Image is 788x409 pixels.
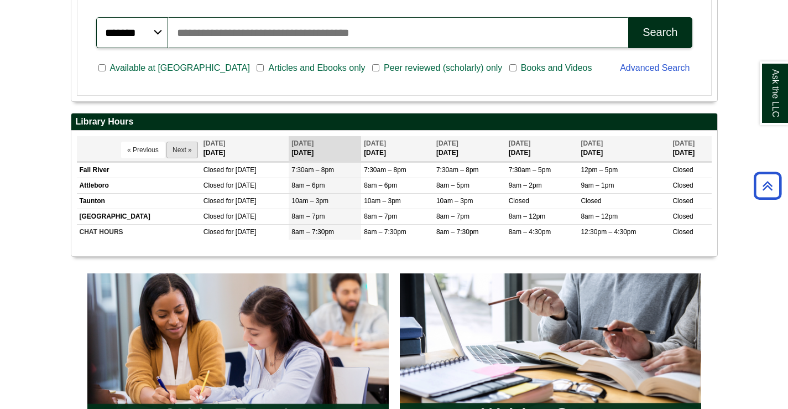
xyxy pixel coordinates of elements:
th: [DATE] [289,136,361,161]
span: 10am – 3pm [364,197,401,205]
span: [DATE] [672,139,695,147]
span: for [DATE] [226,228,256,236]
span: [DATE] [436,139,458,147]
span: 8am – 12pm [581,213,618,220]
span: 8am – 7:30pm [364,228,406,236]
span: Closed [203,166,224,174]
button: « Previous [121,142,165,158]
span: 8am – 7pm [364,213,397,220]
span: Available at [GEOGRAPHIC_DATA] [106,61,254,75]
span: Closed [509,197,529,205]
span: Closed [672,213,693,220]
span: Closed [203,213,224,220]
span: 10am – 3pm [436,197,473,205]
td: CHAT HOURS [77,225,201,240]
a: Back to Top [750,178,785,193]
span: Closed [672,228,693,236]
span: Closed [203,182,224,189]
span: Closed [203,197,224,205]
span: Books and Videos [516,61,597,75]
span: [DATE] [364,139,386,147]
th: [DATE] [670,136,711,161]
a: Advanced Search [620,63,690,73]
span: for [DATE] [226,166,256,174]
td: Attleboro [77,178,201,193]
button: Next » [166,142,198,158]
span: 8am – 4:30pm [509,228,551,236]
span: 7:30am – 8pm [436,166,479,174]
td: Fall River [77,162,201,178]
th: [DATE] [506,136,578,161]
span: 9am – 2pm [509,182,542,189]
span: [DATE] [509,139,531,147]
input: Articles and Ebooks only [257,63,264,73]
th: [DATE] [434,136,506,161]
td: [GEOGRAPHIC_DATA] [77,209,201,224]
div: Search [643,26,677,39]
input: Peer reviewed (scholarly) only [372,63,379,73]
input: Available at [GEOGRAPHIC_DATA] [98,63,106,73]
td: Taunton [77,193,201,209]
span: for [DATE] [226,197,256,205]
span: Articles and Ebooks only [264,61,369,75]
th: [DATE] [361,136,434,161]
span: Peer reviewed (scholarly) only [379,61,507,75]
input: Books and Videos [509,63,516,73]
button: Search [628,17,692,48]
span: 7:30am – 8pm [364,166,406,174]
span: 10am – 3pm [291,197,328,205]
span: 9am – 1pm [581,182,614,189]
span: 8am – 7:30pm [436,228,479,236]
th: [DATE] [578,136,670,161]
span: 7:30am – 5pm [509,166,551,174]
span: 8am – 12pm [509,213,546,220]
span: Closed [203,228,224,236]
span: 12:30pm – 4:30pm [581,228,636,236]
span: [DATE] [203,139,226,147]
span: [DATE] [581,139,603,147]
span: 8am – 7pm [436,213,469,220]
span: 8am – 6pm [364,182,397,189]
th: [DATE] [201,136,289,161]
span: 8am – 5pm [436,182,469,189]
span: 12pm – 5pm [581,166,618,174]
span: 8am – 7pm [291,213,325,220]
span: for [DATE] [226,182,256,189]
span: 7:30am – 8pm [291,166,334,174]
span: 8am – 6pm [291,182,325,189]
span: [DATE] [291,139,314,147]
span: Closed [672,197,693,205]
span: Closed [581,197,601,205]
span: Closed [672,166,693,174]
span: 8am – 7:30pm [291,228,334,236]
span: Closed [672,182,693,189]
span: for [DATE] [226,213,256,220]
h2: Library Hours [71,113,717,131]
